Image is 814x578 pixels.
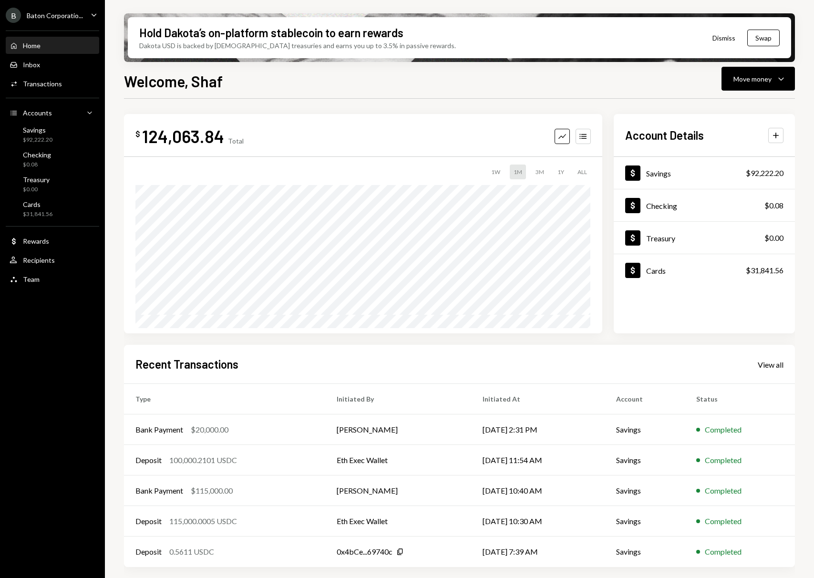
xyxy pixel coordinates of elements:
[23,237,49,245] div: Rewards
[746,265,783,276] div: $31,841.56
[471,414,605,445] td: [DATE] 2:31 PM
[139,25,403,41] div: Hold Dakota’s on-platform stablecoin to earn rewards
[124,384,325,414] th: Type
[6,75,99,92] a: Transactions
[614,189,795,221] a: Checking$0.08
[23,126,52,134] div: Savings
[646,201,677,210] div: Checking
[554,165,568,179] div: 1Y
[23,80,62,88] div: Transactions
[6,197,99,220] a: Cards$31,841.56
[135,516,162,527] div: Deposit
[23,186,50,194] div: $0.00
[646,169,671,178] div: Savings
[23,136,52,144] div: $92,222.20
[23,41,41,50] div: Home
[605,384,685,414] th: Account
[191,424,228,435] div: $20,000.00
[758,360,783,370] div: View all
[6,148,99,171] a: Checking$0.08
[139,41,456,51] div: Dakota USD is backed by [DEMOGRAPHIC_DATA] treasuries and earns you up to 3.5% in passive rewards.
[23,61,40,69] div: Inbox
[6,173,99,196] a: Treasury$0.00
[487,165,504,179] div: 1W
[471,506,605,537] td: [DATE] 10:30 AM
[6,251,99,268] a: Recipients
[705,454,742,466] div: Completed
[325,445,471,475] td: Eth Exec Wallet
[605,414,685,445] td: Savings
[325,384,471,414] th: Initiated By
[23,275,40,283] div: Team
[337,546,392,557] div: 0x4bCe...69740c
[325,414,471,445] td: [PERSON_NAME]
[6,232,99,249] a: Rewards
[169,546,214,557] div: 0.5611 USDC
[605,537,685,567] td: Savings
[646,266,666,275] div: Cards
[764,200,783,211] div: $0.08
[510,165,526,179] div: 1M
[733,74,772,84] div: Move money
[23,200,52,208] div: Cards
[191,485,233,496] div: $115,000.00
[625,127,704,143] h2: Account Details
[27,11,83,20] div: Baton Corporatio...
[23,210,52,218] div: $31,841.56
[701,27,747,49] button: Dismiss
[471,475,605,506] td: [DATE] 10:40 AM
[142,125,224,147] div: 124,063.84
[471,537,605,567] td: [DATE] 7:39 AM
[23,175,50,184] div: Treasury
[614,157,795,189] a: Savings$92,222.20
[747,30,780,46] button: Swap
[705,516,742,527] div: Completed
[471,384,605,414] th: Initiated At
[605,506,685,537] td: Savings
[6,56,99,73] a: Inbox
[6,37,99,54] a: Home
[646,234,675,243] div: Treasury
[169,454,237,466] div: 100,000.2101 USDC
[6,270,99,288] a: Team
[605,475,685,506] td: Savings
[532,165,548,179] div: 3M
[325,506,471,537] td: Eth Exec Wallet
[124,72,223,91] h1: Welcome, Shaf
[758,359,783,370] a: View all
[169,516,237,527] div: 115,000.0005 USDC
[23,151,51,159] div: Checking
[764,232,783,244] div: $0.00
[228,137,244,145] div: Total
[705,424,742,435] div: Completed
[705,485,742,496] div: Completed
[6,8,21,23] div: B
[135,485,183,496] div: Bank Payment
[574,165,591,179] div: ALL
[135,356,238,372] h2: Recent Transactions
[605,445,685,475] td: Savings
[325,475,471,506] td: [PERSON_NAME]
[135,424,183,435] div: Bank Payment
[23,256,55,264] div: Recipients
[6,104,99,121] a: Accounts
[721,67,795,91] button: Move money
[685,384,795,414] th: Status
[135,546,162,557] div: Deposit
[135,129,140,139] div: $
[23,109,52,117] div: Accounts
[614,222,795,254] a: Treasury$0.00
[471,445,605,475] td: [DATE] 11:54 AM
[746,167,783,179] div: $92,222.20
[6,123,99,146] a: Savings$92,222.20
[135,454,162,466] div: Deposit
[23,161,51,169] div: $0.08
[705,546,742,557] div: Completed
[614,254,795,286] a: Cards$31,841.56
